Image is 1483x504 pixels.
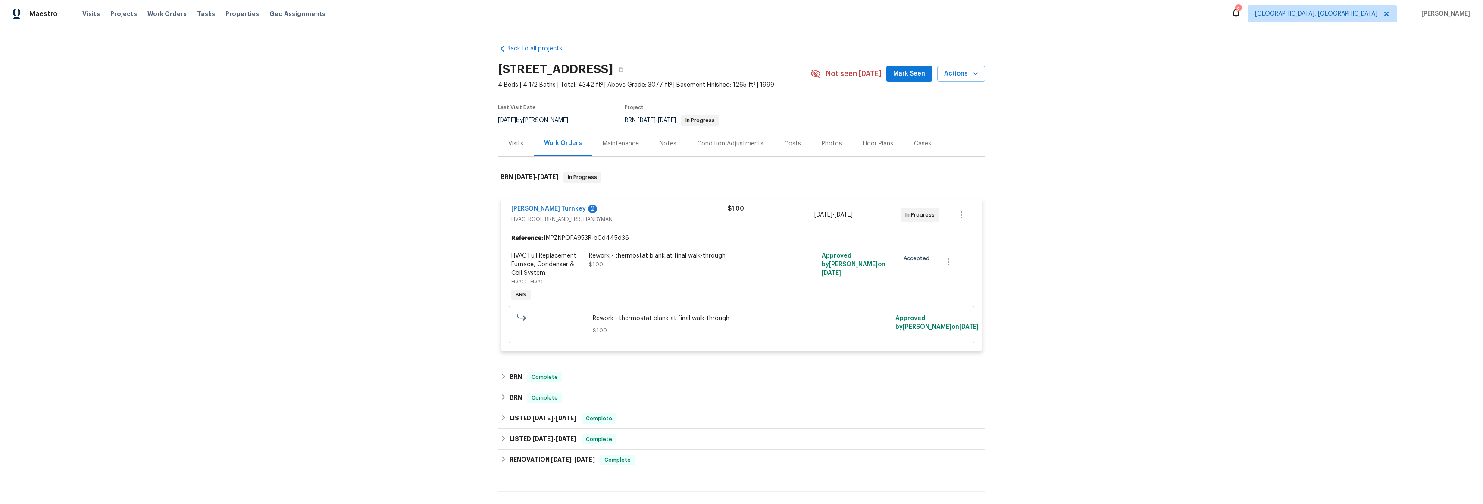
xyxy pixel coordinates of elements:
span: BRN [512,290,530,299]
h6: LISTED [510,434,576,444]
span: [DATE] [556,415,576,421]
div: by [PERSON_NAME] [498,115,579,126]
div: Maintenance [603,139,639,148]
span: Work Orders [147,9,187,18]
button: Copy Address [613,62,629,77]
h6: LISTED [510,413,576,424]
span: - [532,415,576,421]
div: 1MPZNPQPA953R-b0d445d36 [501,230,982,246]
div: RENOVATION [DATE]-[DATE]Complete [498,450,985,470]
span: [DATE] [814,212,832,218]
span: Not seen [DATE] [826,69,881,78]
span: [GEOGRAPHIC_DATA], [GEOGRAPHIC_DATA] [1255,9,1377,18]
span: [DATE] [538,174,558,180]
div: Costs [784,139,801,148]
span: Geo Assignments [269,9,325,18]
h6: RENOVATION [510,455,595,465]
span: HVAC Full Replacement Furnace, Condenser & Coil System [511,253,576,276]
b: Reference: [511,234,543,243]
span: $1.00 [728,206,744,212]
span: [DATE] [551,457,572,463]
span: Last Visit Date [498,105,536,110]
div: Condition Adjustments [697,139,763,148]
span: BRN [625,117,719,123]
span: [DATE] [556,436,576,442]
span: $1.00 [589,262,603,267]
a: [PERSON_NAME] Turnkey [511,206,586,212]
button: Mark Seen [886,66,932,82]
span: Complete [582,435,616,444]
span: Approved by [PERSON_NAME] on [895,315,979,330]
div: BRN Complete [498,367,985,387]
div: Visits [508,139,523,148]
div: Photos [822,139,842,148]
span: Rework - thermostat blank at final walk-through [593,314,891,323]
span: Projects [110,9,137,18]
span: $1.00 [593,326,891,335]
span: In Progress [682,118,718,123]
span: Approved by [PERSON_NAME] on [822,253,885,276]
span: 4 Beds | 4 1/2 Baths | Total: 4342 ft² | Above Grade: 3077 ft² | Basement Finished: 1265 ft² | 1999 [498,81,810,89]
div: Cases [914,139,931,148]
span: [PERSON_NAME] [1418,9,1470,18]
span: [DATE] [532,415,553,421]
span: - [532,436,576,442]
div: Rework - thermostat blank at final walk-through [589,252,778,260]
span: Visits [82,9,100,18]
span: [DATE] [532,436,553,442]
span: - [514,174,558,180]
span: [DATE] [638,117,656,123]
div: Notes [660,139,676,148]
div: LISTED [DATE]-[DATE]Complete [498,408,985,429]
span: [DATE] [658,117,676,123]
span: [DATE] [574,457,595,463]
button: Actions [937,66,985,82]
span: HVAC, ROOF, BRN_AND_LRR, HANDYMAN [511,215,728,224]
div: Work Orders [544,139,582,148]
div: Floor Plans [863,139,893,148]
span: Complete [528,373,561,381]
span: Properties [225,9,259,18]
span: [DATE] [514,174,535,180]
span: Mark Seen [893,69,925,79]
span: - [638,117,676,123]
span: HVAC - HVAC [511,279,544,284]
div: 2 [1235,5,1241,14]
span: Accepted [904,254,933,263]
span: Tasks [197,11,215,17]
a: Back to all projects [498,44,581,53]
h6: BRN [510,372,522,382]
div: BRN Complete [498,387,985,408]
h6: BRN [510,393,522,403]
span: - [814,211,853,219]
span: [DATE] [835,212,853,218]
h2: [STREET_ADDRESS] [498,65,613,74]
span: Maestro [29,9,58,18]
span: Complete [601,456,634,464]
span: In Progress [905,211,938,219]
span: [DATE] [498,117,516,123]
h6: BRN [501,172,558,183]
div: 2 [588,205,597,213]
span: [DATE] [959,324,979,330]
div: BRN [DATE]-[DATE]In Progress [498,164,985,191]
span: Complete [528,394,561,402]
span: In Progress [564,173,601,182]
span: Actions [944,69,978,79]
div: LISTED [DATE]-[DATE]Complete [498,429,985,450]
span: Complete [582,414,616,423]
span: [DATE] [822,270,841,276]
span: Project [625,105,644,110]
span: - [551,457,595,463]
